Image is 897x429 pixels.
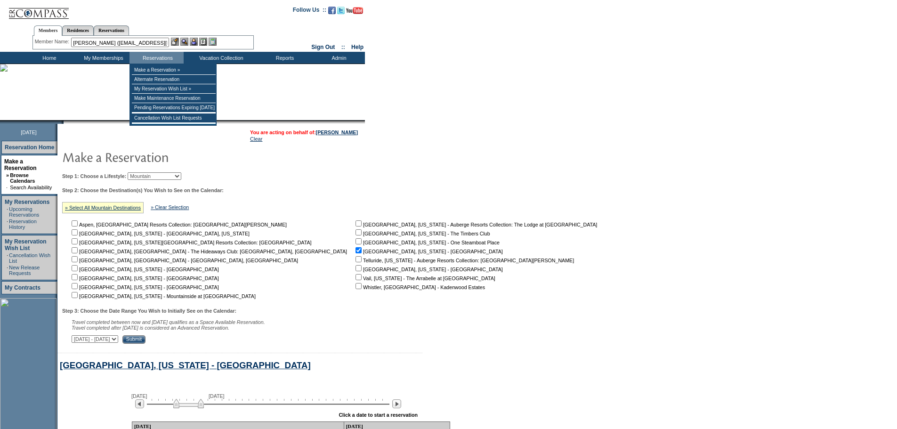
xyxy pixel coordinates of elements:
nobr: Whistler, [GEOGRAPHIC_DATA] - Kadenwood Estates [354,284,485,290]
nobr: [GEOGRAPHIC_DATA], [US_STATE] - [GEOGRAPHIC_DATA] [354,267,503,272]
a: Clear [250,136,262,142]
td: Vacation Collection [184,52,257,64]
span: :: [341,44,345,50]
img: pgTtlMakeReservation.gif [62,147,251,166]
a: My Contracts [5,284,40,291]
a: Search Availability [10,185,52,190]
b: Step 3: Choose the Date Range You Wish to Initially See on the Calendar: [62,308,236,314]
a: Reservations [94,25,129,35]
td: · [7,265,8,276]
img: Become our fan on Facebook [328,7,336,14]
a: Upcoming Reservations [9,206,39,218]
td: Admin [311,52,365,64]
nobr: Aspen, [GEOGRAPHIC_DATA] Resorts Collection: [GEOGRAPHIC_DATA][PERSON_NAME] [70,222,287,227]
nobr: [GEOGRAPHIC_DATA], [US_STATE] - [GEOGRAPHIC_DATA] [70,267,219,272]
td: Cancellation Wish List Requests [132,113,216,123]
img: Next [392,399,401,408]
img: b_edit.gif [171,38,179,46]
td: · [7,252,8,264]
input: Submit [122,335,145,344]
td: Make a Reservation » [132,65,216,75]
a: Sign Out [311,44,335,50]
nobr: [GEOGRAPHIC_DATA], [US_STATE] - [GEOGRAPHIC_DATA] [70,275,219,281]
nobr: Travel completed after [DATE] is considered an Advanced Reservation. [72,325,229,331]
td: Follow Us :: [293,6,326,17]
img: View [180,38,188,46]
a: Reservation History [9,219,37,230]
a: New Release Requests [9,265,40,276]
nobr: [GEOGRAPHIC_DATA], [US_STATE] - Mountainside at [GEOGRAPHIC_DATA] [70,293,256,299]
td: · [6,185,9,190]
img: Impersonate [190,38,198,46]
nobr: [GEOGRAPHIC_DATA], [US_STATE] - One Steamboat Place [354,240,500,245]
a: Follow us on Twitter [337,9,345,15]
nobr: Telluride, [US_STATE] - Auberge Resorts Collection: [GEOGRAPHIC_DATA][PERSON_NAME] [354,258,574,263]
img: promoShadowLeftCorner.gif [60,120,64,124]
td: Reservations [129,52,184,64]
span: [DATE] [21,130,37,135]
img: b_calculator.gif [209,38,217,46]
a: Browse Calendars [10,172,35,184]
a: My Reservations [5,199,49,205]
img: Subscribe to our YouTube Channel [346,7,363,14]
a: Become our fan on Facebook [328,9,336,15]
b: Step 1: Choose a Lifestyle: [62,173,126,179]
td: Reports [257,52,311,64]
nobr: [GEOGRAPHIC_DATA], [US_STATE] - [GEOGRAPHIC_DATA] [354,249,503,254]
a: Residences [62,25,94,35]
a: Cancellation Wish List [9,252,50,264]
a: Make a Reservation [4,158,37,171]
nobr: [GEOGRAPHIC_DATA], [US_STATE][GEOGRAPHIC_DATA] Resorts Collection: [GEOGRAPHIC_DATA] [70,240,311,245]
a: Reservation Home [5,144,54,151]
div: Member Name: [35,38,71,46]
a: Subscribe to our YouTube Channel [346,9,363,15]
font: You are acting on behalf of: [250,130,358,135]
nobr: [GEOGRAPHIC_DATA], [US_STATE] - Auberge Resorts Collection: The Lodge at [GEOGRAPHIC_DATA] [354,222,597,227]
td: My Reservation Wish List » [132,84,216,94]
a: Members [34,25,63,36]
td: Make Maintenance Reservation [132,94,216,103]
span: [DATE] [209,393,225,399]
a: » Select All Mountain Destinations [65,205,141,210]
a: Help [351,44,364,50]
nobr: [GEOGRAPHIC_DATA], [US_STATE] - [GEOGRAPHIC_DATA] [70,284,219,290]
b: » [6,172,9,178]
nobr: [GEOGRAPHIC_DATA], [GEOGRAPHIC_DATA] - [GEOGRAPHIC_DATA], [GEOGRAPHIC_DATA] [70,258,298,263]
img: Previous [135,399,144,408]
td: · [7,206,8,218]
nobr: [GEOGRAPHIC_DATA], [GEOGRAPHIC_DATA] - The Hideaways Club: [GEOGRAPHIC_DATA], [GEOGRAPHIC_DATA] [70,249,347,254]
span: [DATE] [131,393,147,399]
a: My Reservation Wish List [5,238,47,251]
img: Reservations [199,38,207,46]
span: Travel completed between now and [DATE] qualifies as a Space Available Reservation. [72,319,265,325]
a: [PERSON_NAME] [316,130,358,135]
nobr: Vail, [US_STATE] - The Arrabelle at [GEOGRAPHIC_DATA] [354,275,495,281]
b: Step 2: Choose the Destination(s) You Wish to See on the Calendar: [62,187,224,193]
nobr: [GEOGRAPHIC_DATA], [US_STATE] - The Timbers Club [354,231,490,236]
td: · [7,219,8,230]
nobr: [GEOGRAPHIC_DATA], [US_STATE] - [GEOGRAPHIC_DATA], [US_STATE] [70,231,250,236]
td: Home [21,52,75,64]
a: » Clear Selection [151,204,189,210]
td: Alternate Reservation [132,75,216,84]
a: [GEOGRAPHIC_DATA], [US_STATE] - [GEOGRAPHIC_DATA] [60,360,311,370]
td: Pending Reservations Expiring [DATE] [132,103,216,113]
img: Follow us on Twitter [337,7,345,14]
div: Click a date to start a reservation [339,412,418,418]
td: My Memberships [75,52,129,64]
